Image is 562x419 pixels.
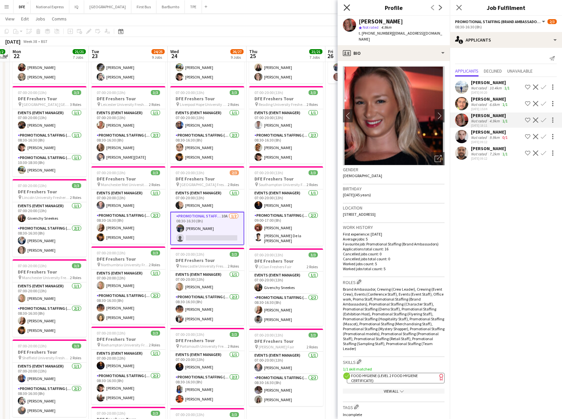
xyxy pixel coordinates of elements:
[259,344,294,349] span: [PERSON_NAME] Fair
[13,86,86,177] div: 07:00-20:00 (13h)3/3DFE Freshers Tour [GEOGRAPHIC_DATA] [GEOGRAPHIC_DATA] Freshers Fair3 RolesEve...
[170,248,244,325] app-job-card: 07:00-20:00 (13h)3/3DFE Freshers Tour Newcastle University Freshers Fair2 RolesEvents (Event Mana...
[101,342,149,347] span: Roehampton University Freshers Fair
[228,102,239,107] span: 2 Roles
[471,135,488,140] div: Not rated
[249,258,323,264] h3: DFE Freshers Tour
[343,186,445,192] h3: Birthday
[455,24,557,29] div: 08:30-16:30 (8h)
[249,212,323,246] app-card-role: Promotional Staffing (Brand Ambassadors)2/209:00-17:00 (8h)[PERSON_NAME][PERSON_NAME] De la [PERS...
[488,135,501,140] div: 9.9km
[170,176,244,182] h3: DFE Freshers Tour
[176,170,204,175] span: 07:00-20:00 (13h)
[328,48,333,54] span: Fri
[151,250,160,255] span: 3/3
[343,246,445,251] p: Applications total count: 16
[228,264,239,269] span: 2 Roles
[249,272,323,294] app-card-role: Events (Event Manager)1/107:00-20:00 (13h)Givenchy Sneekes
[91,246,165,324] app-job-card: 07:00-20:00 (13h)3/3DFE Freshers Tour Northumbria University Freshers Fair2 RolesEvents (Event Ma...
[230,252,239,257] span: 3/3
[450,3,562,12] h3: Job Fulfilment
[12,52,21,60] span: 22
[249,86,323,164] app-job-card: 07:00-20:00 (13h)3/3DFE Freshers Tour Reading University Freshers Fair2 RolesEvents (Event Manage...
[471,107,509,111] div: [DATE] 15:04
[170,86,244,164] div: 07:00-20:00 (13h)3/3DFE Freshers Tour Liverpool Hope University Freshers Fair2 RolesEvents (Event...
[91,166,165,244] div: 07:00-20:00 (13h)3/3DFE Freshers Tour Manchester Met University Freshers Fair2 RolesEvents (Event...
[249,166,323,246] div: 07:00-20:00 (13h)3/3DFE Freshers Tour Southampton University Freshers Fair2 RolesEvents (Event Ma...
[185,0,202,13] button: TPE
[22,355,70,360] span: Sheffield University Freshers Fair
[22,275,70,280] span: Manchester University Freshers Fair
[249,338,323,344] h3: DFE Freshers Tour
[156,0,185,13] button: BarBurrito
[363,25,379,30] span: Not rated
[327,52,333,60] span: 26
[343,251,445,256] p: Cancelled jobs count: 0
[91,189,165,212] app-card-role: Events (Event Manager)1/107:00-20:00 (13h)[PERSON_NAME]
[502,135,508,140] app-skills-label: 0/1
[310,55,322,60] div: 7 Jobs
[502,151,508,156] app-skills-label: 1/1
[504,85,510,90] app-skills-label: 1/1
[170,293,244,325] app-card-role: Promotional Staffing (Brand Ambassadors)2/208:30-16:30 (8h)[PERSON_NAME][PERSON_NAME]
[91,86,165,164] app-job-card: 07:00-20:00 (13h)3/3DFE Freshers Tour Leicester University Freshers Fair2 RolesEvents (Event Mana...
[249,189,323,212] app-card-role: Events (Event Manager)1/107:00-20:00 (13h)[PERSON_NAME]
[343,192,371,197] span: [DATE] (45 years)
[72,263,81,268] span: 3/3
[180,102,228,107] span: Liverpool Hope University Freshers Fair
[176,332,204,337] span: 07:00-20:00 (13h)
[13,363,86,385] app-card-role: Events (Event Manager)1/107:00-20:00 (13h)[PERSON_NAME]
[249,329,323,406] div: 07:00-20:00 (13h)3/3DFE Freshers Tour [PERSON_NAME] Fair2 RolesEvents (Event Manager)1/107:00-20:...
[91,327,165,404] app-job-card: 07:00-20:00 (13h)3/3DFE Freshers Tour Roehampton University Freshers Fair2 RolesEvents (Event Man...
[151,49,165,54] span: 24/25
[70,355,81,360] span: 2 Roles
[502,102,508,107] app-skills-label: 1/1
[22,102,70,107] span: [GEOGRAPHIC_DATA] [GEOGRAPHIC_DATA] Freshers Fair
[18,343,47,348] span: 07:00-20:00 (13h)
[72,343,81,348] span: 3/3
[170,166,244,245] div: 07:00-20:00 (13h)2/3DFE Freshers Tour [GEOGRAPHIC_DATA] Freshers Fair2 RolesEvents (Event Manager...
[52,16,67,22] span: Comms
[249,248,323,326] div: 07:00-20:00 (13h)3/3DFE Freshers Tour UClan Freshers Fair2 RolesEvents (Event Manager)1/107:00-20...
[91,51,165,83] app-card-role: Promotional Staffing (Brand Ambassadors)2/208:30-16:30 (8h)[PERSON_NAME][PERSON_NAME]
[343,287,445,351] span: Brand Ambassador, Crewing (Crew Leader), Crewing (Event Crew), Events (Conference Staff), Events ...
[471,80,511,85] div: [PERSON_NAME]
[91,372,165,404] app-card-role: Promotional Staffing (Brand Ambassadors)2/208:30-16:30 (8h)[PERSON_NAME][PERSON_NAME]
[254,170,283,175] span: 07:00-20:00 (13h)
[228,182,239,187] span: 2 Roles
[328,51,402,83] app-card-role: Promotional Staffing (Brand Ambassadors)2/208:30-16:30 (8h)[PERSON_NAME][PERSON_NAME]
[307,182,318,187] span: 2 Roles
[151,90,160,95] span: 3/3
[254,333,283,338] span: 07:00-20:00 (13h)
[13,259,86,337] div: 07:00-20:00 (13h)3/3DFE Freshers Tour Manchester University Freshers Fair2 RolesEvents (Event Man...
[249,374,323,406] app-card-role: Promotional Staffing (Brand Ambassadors)2/208:30-16:30 (8h)[PERSON_NAME][PERSON_NAME]
[13,51,86,83] app-card-role: Promotional Staffing (Brand Ambassadors)2/208:30-16:30 (8h)[PERSON_NAME][PERSON_NAME]
[13,189,86,195] h3: DFE Freshers Tour
[343,237,445,242] p: Average jobs: 5
[170,328,244,405] app-job-card: 07:00-20:00 (13h)3/3DFE Freshers Tour Portsmouth University Freshers Fair2 RolesEvents (Event Man...
[13,202,86,225] app-card-role: Events (Event Manager)1/107:00-20:00 (13h)Givenchy Sneekes
[249,132,323,164] app-card-role: Promotional Staffing (Brand Ambassadors)2/208:30-16:30 (8h)[PERSON_NAME][PERSON_NAME]
[13,349,86,355] h3: DFE Freshers Tour
[49,15,69,23] a: Comms
[13,225,86,257] app-card-role: Promotional Staffing (Brand Ambassadors)2/208:30-16:30 (8h)[PERSON_NAME][PERSON_NAME]
[343,167,445,173] h3: Gender
[254,90,283,95] span: 07:00-20:00 (13h)
[249,51,323,83] app-card-role: Promotional Staffing (Brand Ambassadors)2/208:30-16:30 (8h)[PERSON_NAME][PERSON_NAME]
[170,373,244,405] app-card-role: Promotional Staffing (Brand Ambassadors)2/208:30-16:30 (8h)[PERSON_NAME][PERSON_NAME]
[455,19,546,24] button: Promotional Staffing (Brand Ambassadors)
[343,66,445,165] img: Crew avatar or photo
[91,176,165,182] h3: DFE Freshers Tour
[488,118,501,123] div: 4.9km
[249,48,257,54] span: Thu
[91,350,165,372] app-card-role: Events (Event Manager)1/107:00-20:00 (13h)[PERSON_NAME]
[502,118,508,123] app-skills-label: 1/1
[259,102,307,107] span: Reading University Freshers Fair
[230,49,244,54] span: 26/27
[151,411,160,416] span: 3/3
[471,140,509,144] div: [DATE] 09:12
[380,25,393,30] span: 4.9km
[343,403,445,410] h3: Tags
[343,367,445,371] p: 1/1 skill matched
[18,183,47,188] span: 07:00-20:00 (13h)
